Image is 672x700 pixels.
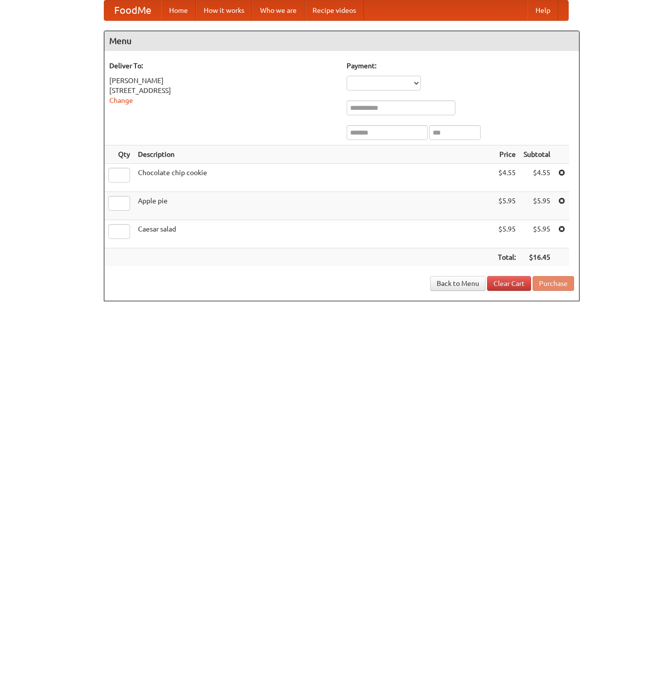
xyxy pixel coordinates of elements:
[109,61,337,71] h5: Deliver To:
[487,276,531,291] a: Clear Cart
[109,76,337,86] div: [PERSON_NAME]
[520,220,554,248] td: $5.95
[494,220,520,248] td: $5.95
[196,0,252,20] a: How it works
[104,0,161,20] a: FoodMe
[109,96,133,104] a: Change
[305,0,364,20] a: Recipe videos
[533,276,574,291] button: Purchase
[134,145,494,164] th: Description
[520,164,554,192] td: $4.55
[494,145,520,164] th: Price
[134,220,494,248] td: Caesar salad
[528,0,558,20] a: Help
[520,248,554,267] th: $16.45
[520,145,554,164] th: Subtotal
[161,0,196,20] a: Home
[430,276,486,291] a: Back to Menu
[252,0,305,20] a: Who we are
[494,192,520,220] td: $5.95
[347,61,574,71] h5: Payment:
[494,164,520,192] td: $4.55
[109,86,337,95] div: [STREET_ADDRESS]
[494,248,520,267] th: Total:
[104,145,134,164] th: Qty
[520,192,554,220] td: $5.95
[104,31,579,51] h4: Menu
[134,164,494,192] td: Chocolate chip cookie
[134,192,494,220] td: Apple pie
